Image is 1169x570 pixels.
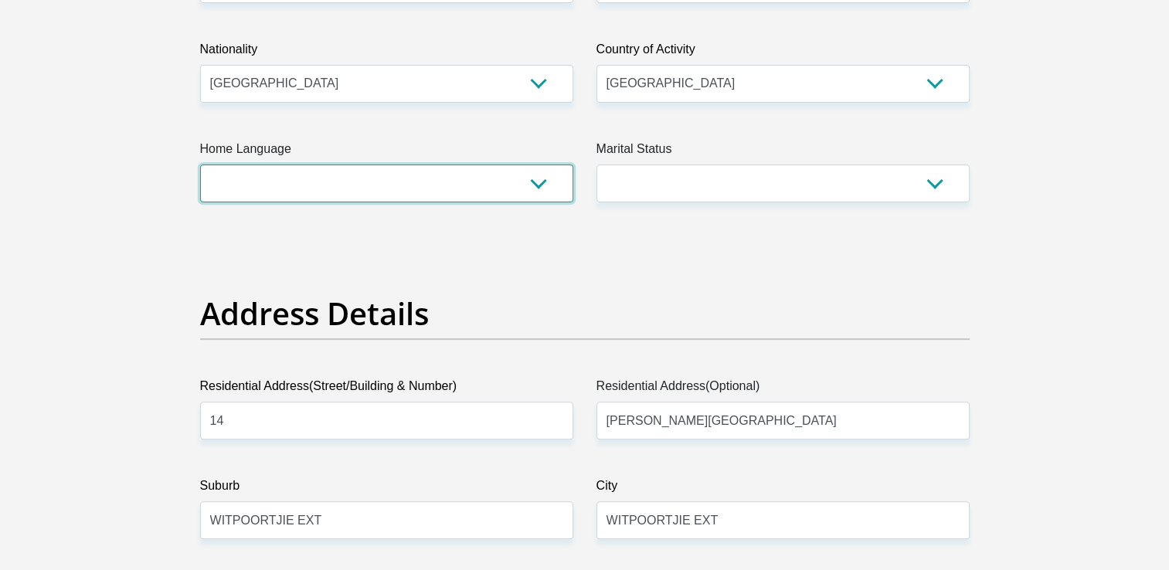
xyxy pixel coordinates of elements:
input: Valid residential address [200,402,573,439]
label: Home Language [200,140,573,165]
input: Address line 2 (Optional) [596,402,970,439]
label: Residential Address(Optional) [596,377,970,402]
label: Country of Activity [596,40,970,65]
label: City [596,477,970,501]
label: Marital Status [596,140,970,165]
input: City [596,501,970,539]
label: Residential Address(Street/Building & Number) [200,377,573,402]
label: Nationality [200,40,573,65]
h2: Address Details [200,295,970,332]
label: Suburb [200,477,573,501]
input: Suburb [200,501,573,539]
